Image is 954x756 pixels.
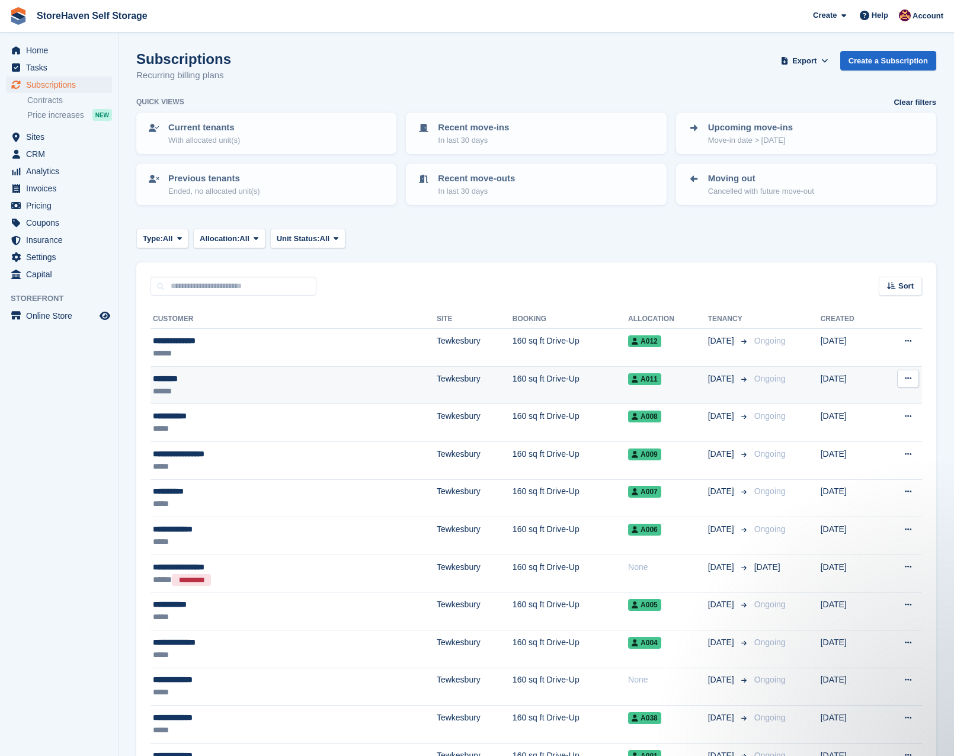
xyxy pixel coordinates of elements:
[513,630,628,668] td: 160 sq ft Drive-Up
[26,232,97,248] span: Insurance
[407,165,665,204] a: Recent move-outs In last 30 days
[98,309,112,323] a: Preview store
[26,59,97,76] span: Tasks
[754,562,780,572] span: [DATE]
[437,706,513,744] td: Tewkesbury
[708,172,814,185] p: Moving out
[26,163,97,180] span: Analytics
[513,555,628,592] td: 160 sq ft Drive-Up
[11,293,118,305] span: Storefront
[708,134,793,146] p: Move-in date > [DATE]
[437,404,513,442] td: Tewkesbury
[26,180,97,197] span: Invoices
[239,233,249,245] span: All
[437,479,513,517] td: Tewkesbury
[27,95,112,106] a: Contracts
[628,561,708,574] div: None
[136,97,184,107] h6: Quick views
[137,114,395,153] a: Current tenants With allocated unit(s)
[872,9,888,21] span: Help
[708,373,737,385] span: [DATE]
[92,109,112,121] div: NEW
[821,630,879,668] td: [DATE]
[628,449,661,460] span: A009
[821,555,879,592] td: [DATE]
[136,69,231,82] p: Recurring billing plans
[438,121,509,134] p: Recent move-ins
[677,165,935,204] a: Moving out Cancelled with future move-out
[754,524,786,534] span: Ongoing
[754,374,786,383] span: Ongoing
[437,630,513,668] td: Tewkesbury
[792,55,817,67] span: Export
[6,146,112,162] a: menu
[26,266,97,283] span: Capital
[6,59,112,76] a: menu
[840,51,936,71] a: Create a Subscription
[437,310,513,329] th: Site
[151,310,437,329] th: Customer
[708,523,737,536] span: [DATE]
[136,229,188,248] button: Type: All
[270,229,345,248] button: Unit Status: All
[628,310,708,329] th: Allocation
[168,134,240,146] p: With allocated unit(s)
[708,674,737,686] span: [DATE]
[32,6,152,25] a: StoreHaven Self Storage
[437,555,513,592] td: Tewkesbury
[513,706,628,744] td: 160 sq ft Drive-Up
[628,637,661,649] span: A004
[894,97,936,108] a: Clear filters
[6,232,112,248] a: menu
[708,485,737,498] span: [DATE]
[513,479,628,517] td: 160 sq ft Drive-Up
[628,335,661,347] span: A012
[821,479,879,517] td: [DATE]
[628,486,661,498] span: A007
[628,524,661,536] span: A006
[754,486,786,496] span: Ongoing
[754,449,786,459] span: Ongoing
[708,598,737,611] span: [DATE]
[26,197,97,214] span: Pricing
[27,110,84,121] span: Price increases
[754,411,786,421] span: Ongoing
[26,129,97,145] span: Sites
[708,712,737,724] span: [DATE]
[27,108,112,121] a: Price increases NEW
[513,668,628,706] td: 160 sq ft Drive-Up
[628,599,661,611] span: A005
[6,42,112,59] a: menu
[6,214,112,231] a: menu
[143,233,163,245] span: Type:
[437,329,513,367] td: Tewkesbury
[754,675,786,684] span: Ongoing
[437,441,513,479] td: Tewkesbury
[708,448,737,460] span: [DATE]
[407,114,665,153] a: Recent move-ins In last 30 days
[628,712,661,724] span: A038
[6,266,112,283] a: menu
[320,233,330,245] span: All
[754,638,786,647] span: Ongoing
[438,185,515,197] p: In last 30 days
[168,185,260,197] p: Ended, no allocated unit(s)
[821,404,879,442] td: [DATE]
[137,165,395,204] a: Previous tenants Ended, no allocated unit(s)
[163,233,173,245] span: All
[708,335,737,347] span: [DATE]
[754,713,786,722] span: Ongoing
[821,310,879,329] th: Created
[26,76,97,93] span: Subscriptions
[438,172,515,185] p: Recent move-outs
[899,9,911,21] img: Daniel Brooks
[821,517,879,555] td: [DATE]
[437,366,513,404] td: Tewkesbury
[6,249,112,265] a: menu
[754,336,786,345] span: Ongoing
[628,674,708,686] div: None
[821,441,879,479] td: [DATE]
[913,10,943,22] span: Account
[821,366,879,404] td: [DATE]
[193,229,265,248] button: Allocation: All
